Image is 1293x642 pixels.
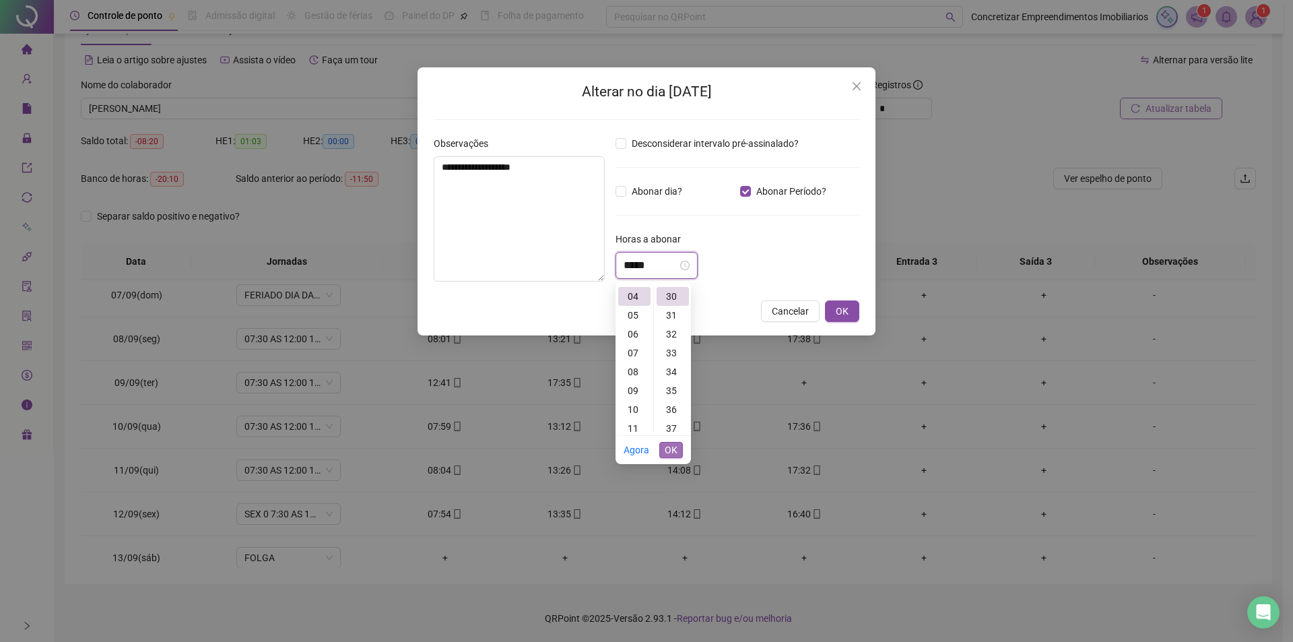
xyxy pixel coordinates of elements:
a: Agora [624,445,649,455]
div: 35 [657,381,689,400]
div: 37 [657,419,689,438]
div: 33 [657,344,689,362]
button: OK [659,442,683,458]
span: close [851,81,862,92]
button: Close [846,75,867,97]
div: 31 [657,306,689,325]
div: 32 [657,325,689,344]
label: Observações [434,136,497,151]
h2: Alterar no dia [DATE] [434,81,859,103]
span: Cancelar [772,304,809,319]
div: Open Intercom Messenger [1247,596,1280,629]
label: Horas a abonar [616,232,690,247]
span: OK [836,304,849,319]
button: OK [825,300,859,322]
div: 30 [657,287,689,306]
div: 07 [618,344,651,362]
div: 10 [618,400,651,419]
div: 06 [618,325,651,344]
div: 34 [657,362,689,381]
span: OK [665,443,677,457]
span: Abonar Período? [751,184,832,199]
div: 05 [618,306,651,325]
div: 11 [618,419,651,438]
span: Desconsiderar intervalo pré-assinalado? [626,136,804,151]
button: Cancelar [761,300,820,322]
span: Abonar dia? [626,184,688,199]
div: 04 [618,287,651,306]
div: 08 [618,362,651,381]
div: 09 [618,381,651,400]
div: 36 [657,400,689,419]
